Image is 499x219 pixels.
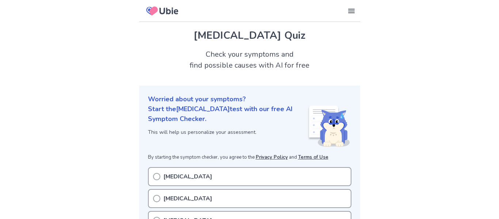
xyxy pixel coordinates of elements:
img: Shiba [308,106,350,147]
h2: Check your symptoms and find possible causes with AI for free [139,49,360,71]
p: [MEDICAL_DATA] [163,194,212,203]
a: Terms of Use [298,154,328,161]
a: Privacy Policy [256,154,288,161]
p: [MEDICAL_DATA] [163,172,212,181]
p: Start the [MEDICAL_DATA] test with our free AI Symptom Checker. [148,104,308,124]
p: Worried about your symptoms? [148,94,351,104]
p: By starting the symptom checker, you agree to the and [148,154,351,161]
h1: [MEDICAL_DATA] Quiz [148,28,351,43]
p: This will help us personalize your assessment. [148,128,308,136]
